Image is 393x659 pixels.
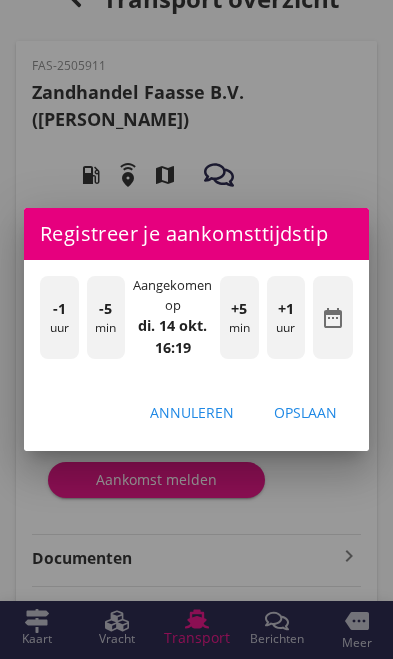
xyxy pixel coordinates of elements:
button: Opslaan [258,395,353,431]
div: min [87,276,126,358]
div: min [220,276,259,358]
div: Annuleren [150,402,234,423]
strong: di. 14 okt. [138,316,207,335]
i: date_range [321,306,345,330]
span: -1 [53,298,66,320]
strong: 16:19 [155,338,191,357]
span: +1 [278,298,294,320]
div: uur [267,276,306,358]
div: Aangekomen op [133,276,212,315]
div: Registreer je aankomsttijdstip [24,208,369,260]
button: Annuleren [134,395,250,431]
span: +5 [231,298,247,320]
div: uur [40,276,79,358]
div: Opslaan [274,402,337,423]
span: -5 [99,298,112,320]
